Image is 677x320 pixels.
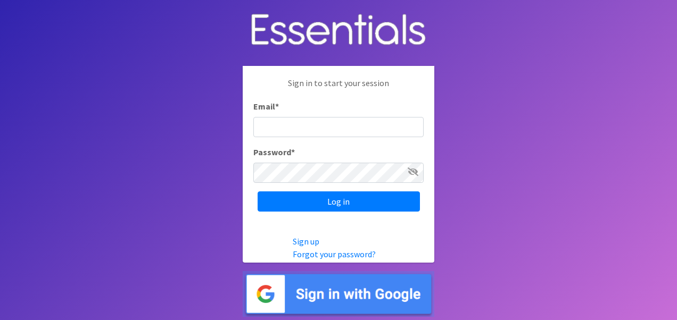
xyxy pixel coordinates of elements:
label: Password [253,146,295,158]
a: Sign up [293,236,319,247]
abbr: required [291,147,295,157]
input: Log in [258,191,420,212]
label: Email [253,100,279,113]
a: Forgot your password? [293,249,376,259]
p: Sign in to start your session [253,77,424,100]
abbr: required [275,101,279,112]
img: Sign in with Google [243,271,434,317]
img: Human Essentials [243,3,434,58]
